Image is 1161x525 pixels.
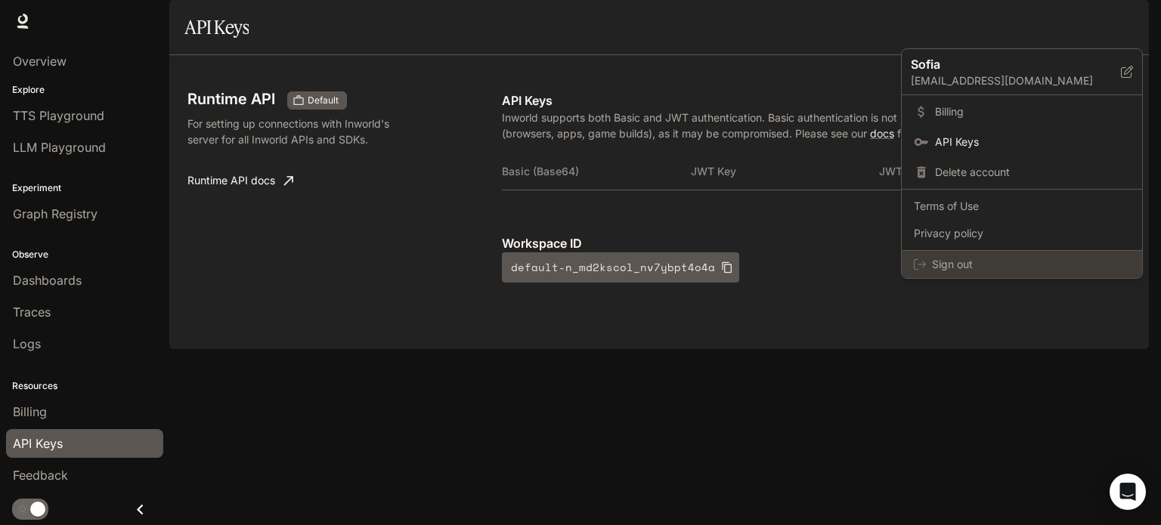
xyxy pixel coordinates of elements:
p: [EMAIL_ADDRESS][DOMAIN_NAME] [911,73,1121,88]
p: Sofia [911,55,1097,73]
div: Sign out [902,251,1142,278]
a: Terms of Use [905,193,1139,220]
span: Sign out [932,257,1130,272]
span: Delete account [935,165,1130,180]
a: Billing [905,98,1139,125]
div: Delete account [905,159,1139,186]
a: Privacy policy [905,220,1139,247]
a: API Keys [905,128,1139,156]
span: Terms of Use [914,199,1130,214]
span: Billing [935,104,1130,119]
span: API Keys [935,134,1130,150]
div: Sofia[EMAIL_ADDRESS][DOMAIN_NAME] [902,49,1142,95]
span: Privacy policy [914,226,1130,241]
